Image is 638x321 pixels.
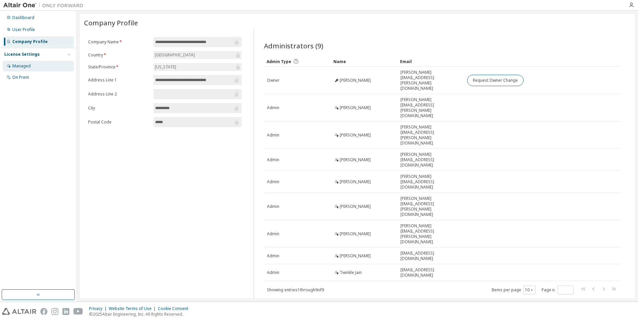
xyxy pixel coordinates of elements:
span: Admin Type [267,59,291,64]
div: User Profile [12,27,35,32]
span: [EMAIL_ADDRESS][DOMAIN_NAME] [400,251,461,261]
span: [PERSON_NAME][EMAIL_ADDRESS][PERSON_NAME][DOMAIN_NAME] [400,70,461,91]
span: [PERSON_NAME][EMAIL_ADDRESS][DOMAIN_NAME] [400,174,461,190]
label: Address Line 2 [88,91,149,97]
img: facebook.svg [40,308,47,315]
img: Altair One [3,2,87,9]
span: [PERSON_NAME] [340,78,371,83]
div: [GEOGRAPHIC_DATA] [153,51,242,59]
div: Privacy [89,306,109,311]
span: Owner [267,78,280,83]
label: Address Line 1 [88,77,149,83]
span: [PERSON_NAME][EMAIL_ADDRESS][PERSON_NAME][DOMAIN_NAME] [400,124,461,146]
span: [PERSON_NAME][EMAIL_ADDRESS][PERSON_NAME][DOMAIN_NAME] [400,97,461,118]
div: [US_STATE] [153,63,242,71]
span: Admin [267,253,279,259]
div: [GEOGRAPHIC_DATA] [154,51,196,59]
span: [PERSON_NAME][EMAIL_ADDRESS][DOMAIN_NAME] [400,152,461,168]
span: Admin [267,157,279,163]
button: Request Owner Change [467,75,524,86]
span: Admin [267,179,279,185]
span: [PERSON_NAME] [340,179,371,185]
label: Company Name [88,39,149,45]
label: Country [88,52,149,58]
span: Showing entries 1 through 9 of 9 [267,287,324,293]
div: Cookie Consent [158,306,192,311]
img: linkedin.svg [62,308,69,315]
span: [PERSON_NAME] [340,204,371,209]
p: © 2025 Altair Engineering, Inc. All Rights Reserved. [89,311,192,317]
span: Company Profile [84,18,138,27]
label: City [88,105,149,111]
div: Email [400,56,461,67]
span: [PERSON_NAME] [340,253,371,259]
div: Website Terms of Use [109,306,158,311]
span: Admin [267,231,279,237]
div: Dashboard [12,15,34,20]
span: Page n. [542,286,574,294]
div: Name [333,56,395,67]
span: Items per page [492,286,536,294]
span: Admin [267,132,279,138]
span: Administrators (9) [264,41,323,50]
span: [PERSON_NAME] [340,132,371,138]
div: [US_STATE] [154,63,177,71]
label: Postal Code [88,119,149,125]
img: youtube.svg [73,308,83,315]
div: Managed [12,63,31,69]
span: [PERSON_NAME][EMAIL_ADDRESS][PERSON_NAME][DOMAIN_NAME] [400,223,461,245]
span: [PERSON_NAME] [340,105,371,110]
span: Admin [267,270,279,275]
span: Admin [267,105,279,110]
span: Twinkle Jain [340,270,362,275]
img: altair_logo.svg [2,308,36,315]
span: Admin [267,204,279,209]
div: Company Profile [12,39,48,44]
span: [PERSON_NAME] [340,231,371,237]
label: State/Province [88,64,149,70]
span: [EMAIL_ADDRESS][DOMAIN_NAME] [400,267,461,278]
div: On Prem [12,75,29,80]
span: [PERSON_NAME] [340,157,371,163]
button: 10 [525,287,534,293]
div: License Settings [4,52,40,57]
span: [PERSON_NAME][EMAIL_ADDRESS][PERSON_NAME][DOMAIN_NAME] [400,196,461,217]
img: instagram.svg [51,308,58,315]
